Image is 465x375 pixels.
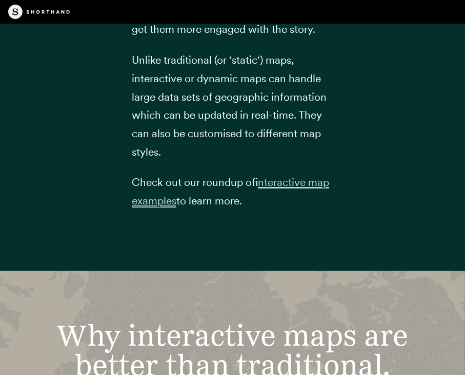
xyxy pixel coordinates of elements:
[132,176,329,207] a: interactive map examples
[132,176,258,189] span: Check out our roundup of
[132,53,327,158] span: Unlike traditional (or 'static') maps, interactive or dynamic maps can handle large data sets of ...
[8,5,70,19] img: The Craft
[176,194,242,207] span: to learn more.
